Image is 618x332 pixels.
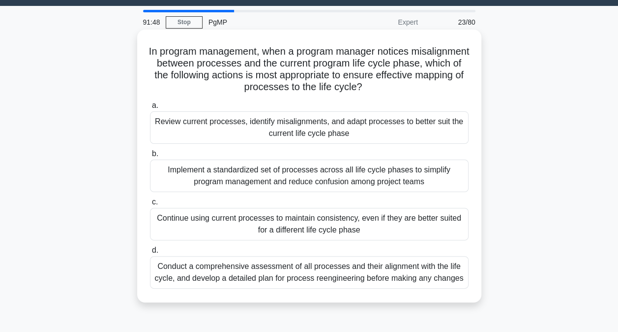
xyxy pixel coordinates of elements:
[150,160,469,192] div: Implement a standardized set of processes across all life cycle phases to simplify program manage...
[152,198,158,206] span: c.
[166,16,203,29] a: Stop
[150,111,469,144] div: Review current processes, identify misalignments, and adapt processes to better suit the current ...
[150,208,469,240] div: Continue using current processes to maintain consistency, even if they are better suited for a di...
[152,101,158,109] span: a.
[424,12,481,32] div: 23/80
[203,12,338,32] div: PgMP
[152,246,158,254] span: d.
[150,256,469,289] div: Conduct a comprehensive assessment of all processes and their alignment with the life cycle, and ...
[152,149,158,158] span: b.
[137,12,166,32] div: 91:48
[338,12,424,32] div: Expert
[149,45,470,94] h5: In program management, when a program manager notices misalignment between processes and the curr...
